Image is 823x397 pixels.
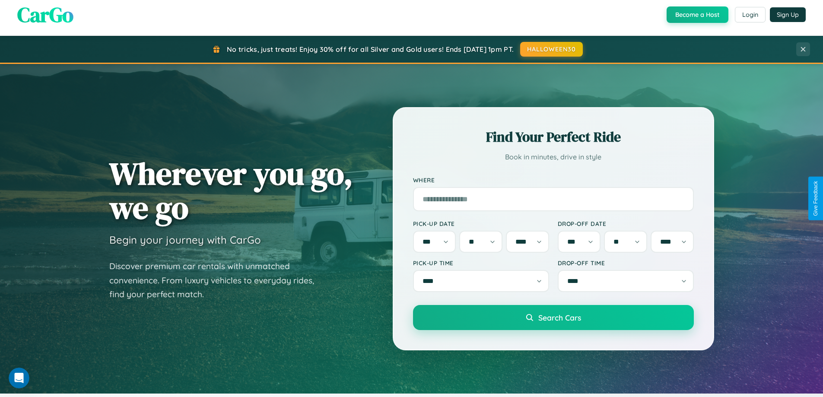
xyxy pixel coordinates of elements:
label: Drop-off Time [558,259,694,267]
h1: Wherever you go, we go [109,156,353,225]
div: Give Feedback [813,181,819,216]
iframe: Intercom live chat [9,368,29,388]
button: Become a Host [667,6,728,23]
button: Sign Up [770,7,806,22]
span: Search Cars [538,313,581,322]
label: Pick-up Date [413,220,549,227]
label: Drop-off Date [558,220,694,227]
button: Login [735,7,766,22]
p: Discover premium car rentals with unmatched convenience. From luxury vehicles to everyday rides, ... [109,259,325,302]
h2: Find Your Perfect Ride [413,127,694,146]
button: HALLOWEEN30 [520,42,583,57]
button: Search Cars [413,305,694,330]
span: CarGo [17,0,73,29]
span: No tricks, just treats! Enjoy 30% off for all Silver and Gold users! Ends [DATE] 1pm PT. [227,45,514,54]
label: Pick-up Time [413,259,549,267]
p: Book in minutes, drive in style [413,151,694,163]
label: Where [413,176,694,184]
h3: Begin your journey with CarGo [109,233,261,246]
